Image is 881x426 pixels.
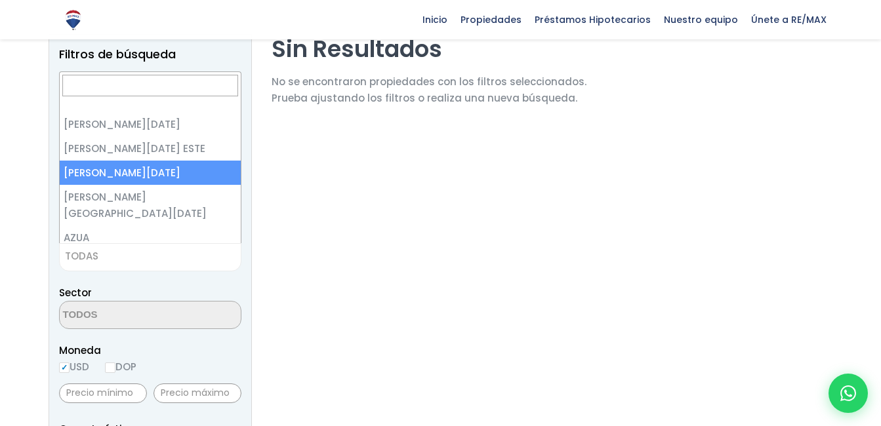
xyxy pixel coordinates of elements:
[657,10,745,29] span: Nuestro equipo
[59,48,241,61] h2: Filtros de búsqueda
[272,34,586,64] h2: Sin Resultados
[60,136,241,161] li: [PERSON_NAME][DATE] ESTE
[59,358,89,375] label: USD
[59,362,70,373] input: USD
[745,10,833,29] span: Únete a RE/MAX
[65,249,98,263] span: TODAS
[59,286,92,300] span: Sector
[60,112,241,136] li: [PERSON_NAME][DATE]
[60,247,241,265] span: TODAS
[60,301,187,330] textarea: Search
[154,383,241,403] input: Precio máximo
[60,185,241,225] li: [PERSON_NAME][GEOGRAPHIC_DATA][DATE]
[416,10,454,29] span: Inicio
[59,243,241,271] span: TODAS
[272,73,586,106] p: No se encontraron propiedades con los filtros seleccionados. Prueba ajustando los filtros o reali...
[454,10,528,29] span: Propiedades
[60,225,241,250] li: AZUA
[528,10,657,29] span: Préstamos Hipotecarios
[59,342,241,358] span: Moneda
[59,71,241,87] label: Comprar
[105,358,136,375] label: DOP
[105,362,115,373] input: DOP
[59,383,147,403] input: Precio mínimo
[62,75,238,96] input: Search
[62,9,85,31] img: Logo de REMAX
[60,161,241,185] li: [PERSON_NAME][DATE]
